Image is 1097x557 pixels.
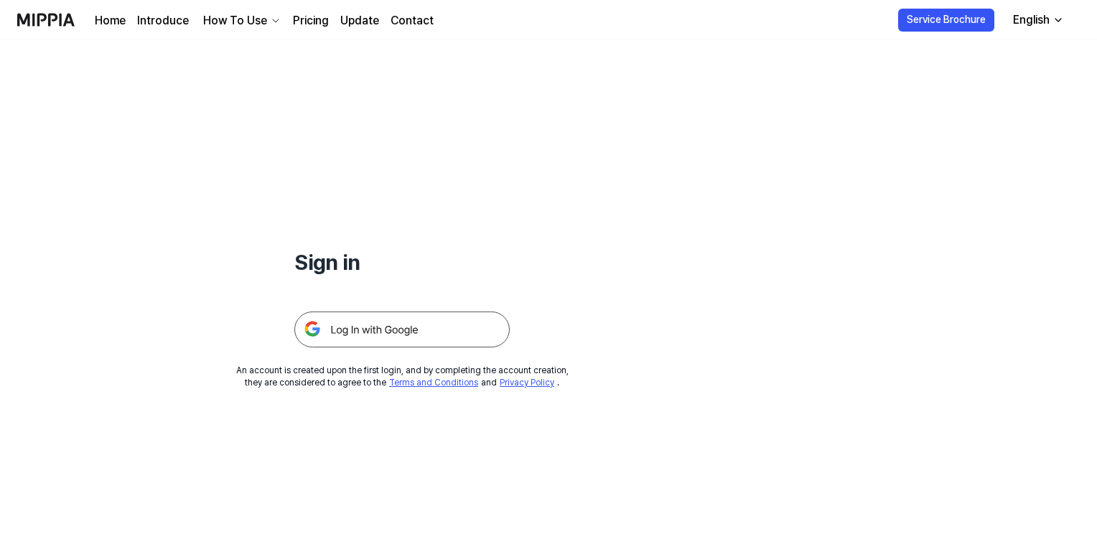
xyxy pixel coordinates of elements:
[95,12,126,29] a: Home
[340,12,379,29] a: Update
[200,12,270,29] div: How To Use
[1002,6,1073,34] button: English
[137,12,189,29] a: Introduce
[293,12,329,29] a: Pricing
[294,312,510,347] img: 구글 로그인 버튼
[294,247,510,277] h1: Sign in
[236,365,569,389] div: An account is created upon the first login, and by completing the account creation, they are cons...
[389,378,478,388] a: Terms and Conditions
[500,378,554,388] a: Privacy Policy
[391,12,434,29] a: Contact
[898,9,994,32] button: Service Brochure
[200,12,281,29] button: How To Use
[1010,11,1052,29] div: English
